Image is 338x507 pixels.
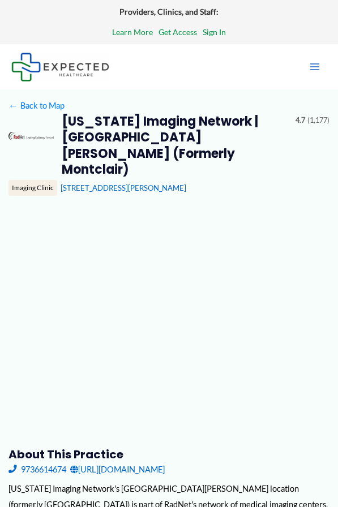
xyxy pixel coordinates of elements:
a: [STREET_ADDRESS][PERSON_NAME] [61,183,186,192]
span: (1,177) [307,114,330,127]
strong: Providers, Clinics, and Staff: [119,7,219,16]
a: ←Back to Map [8,98,65,113]
img: Expected Healthcare Logo - side, dark font, small [11,53,109,81]
a: Learn More [112,25,153,40]
h3: About this practice [8,447,330,462]
a: 9736614674 [8,462,66,477]
a: Get Access [159,25,197,40]
button: Main menu toggle [303,55,327,79]
span: ← [8,101,19,111]
div: Imaging Clinic [8,180,57,196]
a: [URL][DOMAIN_NAME] [70,462,165,477]
h2: [US_STATE] Imaging Network | [GEOGRAPHIC_DATA][PERSON_NAME] (Formerly Montclair) [62,114,288,178]
span: 4.7 [296,114,305,127]
a: Sign In [203,25,226,40]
